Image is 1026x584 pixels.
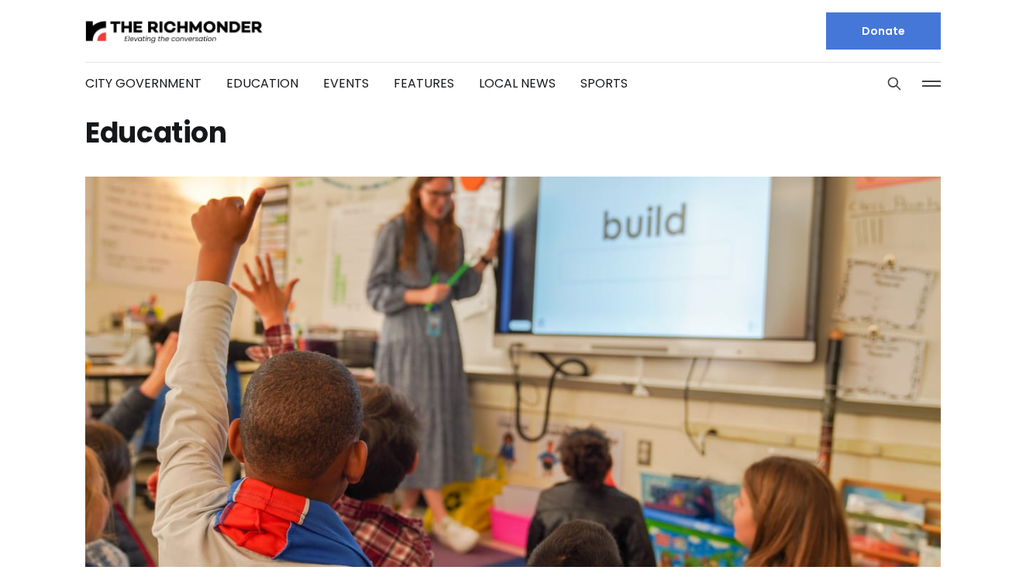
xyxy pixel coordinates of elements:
a: Education [226,74,298,92]
a: Events [323,74,369,92]
a: Features [394,74,454,92]
a: Donate [826,12,941,50]
a: Sports [580,74,628,92]
h1: Education [85,121,941,146]
a: City Government [85,74,201,92]
img: The Richmonder [85,18,263,45]
button: Search this site [883,72,906,95]
iframe: portal-trigger [894,508,1026,584]
a: Local News [479,74,556,92]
